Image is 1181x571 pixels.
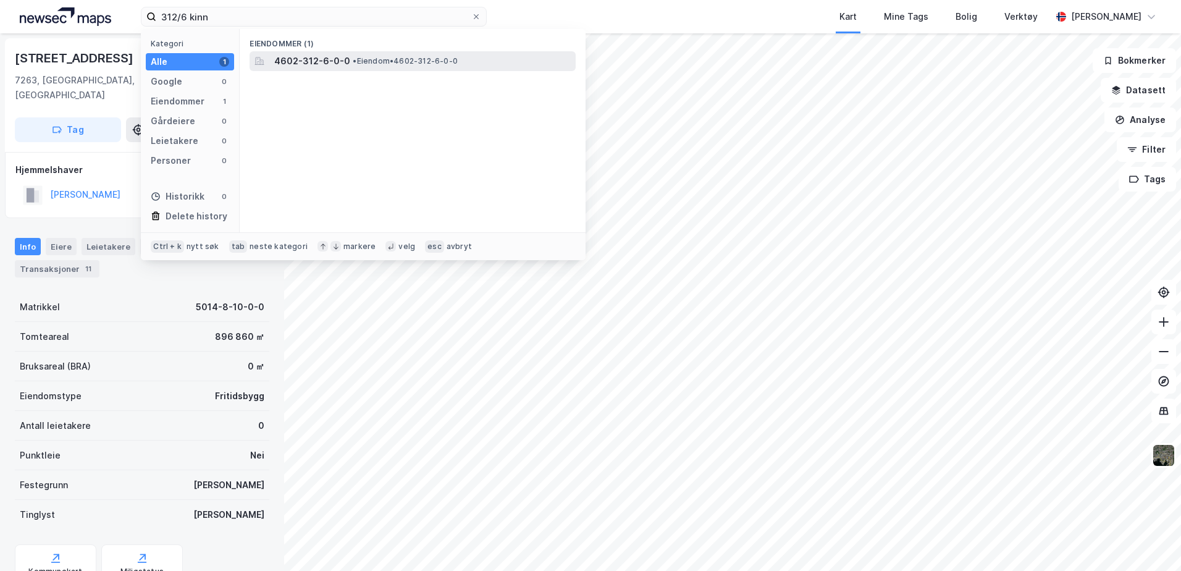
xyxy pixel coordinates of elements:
[839,9,857,24] div: Kart
[274,54,350,69] span: 4602-312-6-0-0
[425,240,444,253] div: esc
[82,238,135,255] div: Leietakere
[151,74,182,89] div: Google
[250,448,264,463] div: Nei
[258,418,264,433] div: 0
[193,478,264,493] div: [PERSON_NAME]
[151,153,191,168] div: Personer
[1071,9,1141,24] div: [PERSON_NAME]
[219,57,229,67] div: 1
[15,48,136,68] div: [STREET_ADDRESS]
[229,240,248,253] div: tab
[20,329,69,344] div: Tomteareal
[151,39,234,48] div: Kategori
[151,133,198,148] div: Leietakere
[15,238,41,255] div: Info
[250,242,308,252] div: neste kategori
[46,238,77,255] div: Eiere
[151,54,167,69] div: Alle
[219,156,229,166] div: 0
[1152,444,1175,467] img: 9k=
[956,9,977,24] div: Bolig
[884,9,928,24] div: Mine Tags
[82,263,95,275] div: 11
[1101,78,1176,103] button: Datasett
[151,94,204,109] div: Eiendommer
[1119,512,1181,571] iframe: Chat Widget
[20,389,82,404] div: Eiendomstype
[447,242,472,252] div: avbryt
[15,117,121,142] button: Tag
[151,189,204,204] div: Historikk
[196,300,264,315] div: 5014-8-10-0-0
[151,114,195,129] div: Gårdeiere
[219,77,229,87] div: 0
[215,389,264,404] div: Fritidsbygg
[151,240,184,253] div: Ctrl + k
[343,242,376,252] div: markere
[215,329,264,344] div: 896 860 ㎡
[398,242,415,252] div: velg
[219,116,229,126] div: 0
[1119,167,1176,192] button: Tags
[219,192,229,201] div: 0
[353,56,356,66] span: •
[20,478,68,493] div: Festegrunn
[219,136,229,146] div: 0
[20,448,61,463] div: Punktleie
[20,7,111,26] img: logo.a4113a55bc3d86da70a041830d287a7e.svg
[140,238,187,255] div: Datasett
[1093,48,1176,73] button: Bokmerker
[248,359,264,374] div: 0 ㎡
[1004,9,1038,24] div: Verktøy
[20,359,91,374] div: Bruksareal (BRA)
[15,73,222,103] div: 7263, [GEOGRAPHIC_DATA], [GEOGRAPHIC_DATA]
[15,260,99,277] div: Transaksjoner
[219,96,229,106] div: 1
[187,242,219,252] div: nytt søk
[20,418,91,433] div: Antall leietakere
[193,507,264,522] div: [PERSON_NAME]
[240,29,586,51] div: Eiendommer (1)
[166,209,227,224] div: Delete history
[353,56,458,66] span: Eiendom • 4602-312-6-0-0
[20,507,55,522] div: Tinglyst
[1104,108,1176,132] button: Analyse
[20,300,60,315] div: Matrikkel
[156,7,471,26] input: Søk på adresse, matrikkel, gårdeiere, leietakere eller personer
[15,163,269,177] div: Hjemmelshaver
[1117,137,1176,162] button: Filter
